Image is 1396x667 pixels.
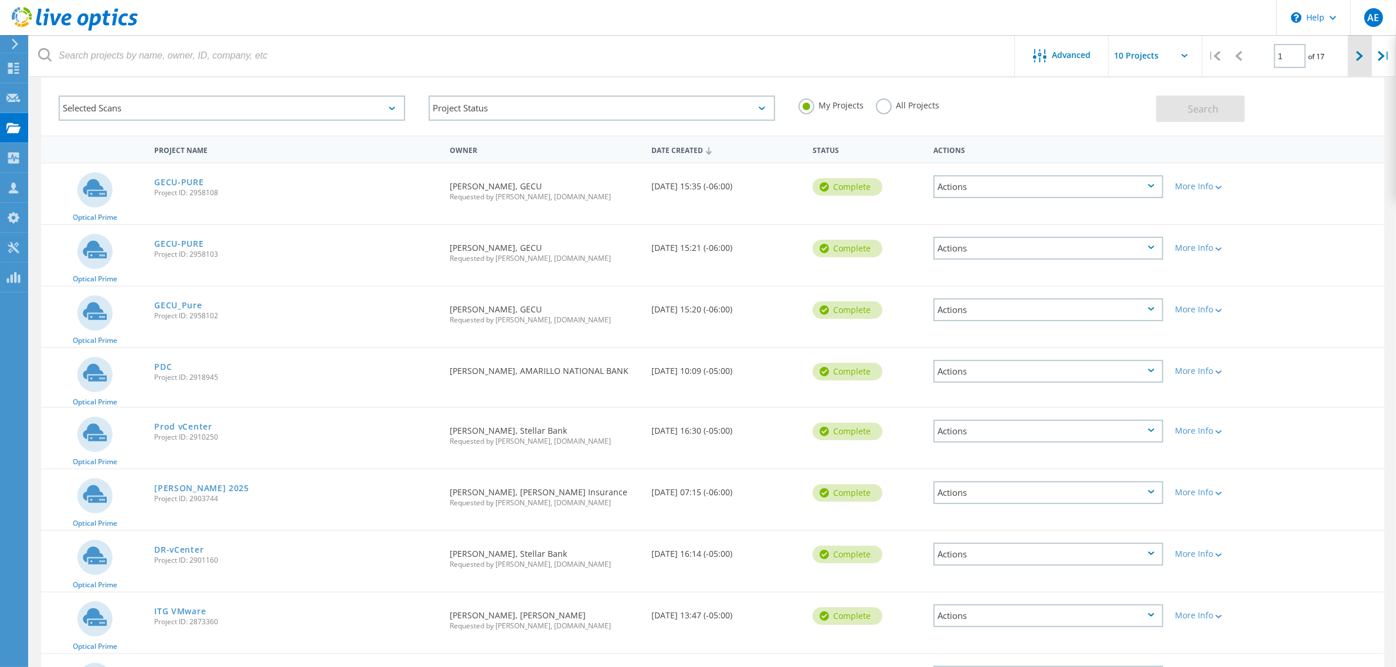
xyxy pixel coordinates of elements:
div: More Info [1175,488,1271,496]
span: Requested by [PERSON_NAME], [DOMAIN_NAME] [450,561,640,568]
a: GECU-PURE [154,178,203,186]
div: Actions [933,175,1163,198]
div: More Info [1175,182,1271,190]
span: Requested by [PERSON_NAME], [DOMAIN_NAME] [450,193,640,200]
a: PDC [154,363,172,371]
a: [PERSON_NAME] 2025 [154,484,249,492]
a: GECU_Pure [154,301,202,309]
div: Complete [813,484,882,502]
div: Actions [933,298,1163,321]
div: Date Created [646,138,807,161]
div: | [1203,35,1227,77]
span: Optical Prime [73,458,117,465]
span: Project ID: 2918945 [154,374,438,381]
span: Requested by [PERSON_NAME], [DOMAIN_NAME] [450,317,640,324]
div: More Info [1175,550,1271,558]
span: AE [1367,13,1379,22]
span: Search [1188,103,1218,115]
span: Project ID: 2958108 [154,189,438,196]
div: Actions [933,604,1163,627]
div: More Info [1175,611,1271,620]
div: [DATE] 16:14 (-05:00) [646,531,807,570]
div: | [1372,35,1396,77]
svg: \n [1291,12,1302,23]
div: [PERSON_NAME], [PERSON_NAME] Insurance [444,469,646,518]
div: [PERSON_NAME], Stellar Bank [444,531,646,580]
div: [PERSON_NAME], AMARILLO NATIONAL BANK [444,348,646,387]
div: Actions [933,237,1163,260]
a: GECU-PURE [154,240,203,248]
div: Complete [813,546,882,563]
div: [DATE] 16:30 (-05:00) [646,408,807,447]
a: Prod vCenter [154,423,212,431]
div: Owner [444,138,646,160]
label: All Projects [876,98,940,110]
div: [DATE] 10:09 (-05:00) [646,348,807,387]
span: Optical Prime [73,581,117,588]
span: Optical Prime [73,520,117,527]
span: Project ID: 2901160 [154,557,438,564]
div: Actions [933,543,1163,566]
div: Project Name [148,138,444,160]
div: Complete [813,178,882,196]
span: Optical Prime [73,214,117,221]
span: Project ID: 2903744 [154,495,438,502]
div: More Info [1175,305,1271,314]
div: [PERSON_NAME], GECU [444,164,646,212]
span: Requested by [PERSON_NAME], [DOMAIN_NAME] [450,255,640,262]
span: Requested by [PERSON_NAME], [DOMAIN_NAME] [450,622,640,629]
div: Actions [928,138,1169,160]
div: Selected Scans [59,96,405,121]
a: ITG VMware [154,607,206,615]
span: of 17 [1309,52,1325,62]
div: [PERSON_NAME], [PERSON_NAME] [444,593,646,641]
div: More Info [1175,427,1271,435]
div: [DATE] 13:47 (-05:00) [646,593,807,631]
span: Requested by [PERSON_NAME], [DOMAIN_NAME] [450,438,640,445]
button: Search [1156,96,1245,122]
div: Actions [933,420,1163,443]
div: Actions [933,481,1163,504]
div: More Info [1175,367,1271,375]
span: Optical Prime [73,275,117,283]
span: Optical Prime [73,643,117,650]
div: Complete [813,363,882,380]
span: Project ID: 2958103 [154,251,438,258]
a: DR-vCenter [154,546,203,554]
div: Project Status [429,96,775,121]
div: [DATE] 15:35 (-06:00) [646,164,807,202]
div: [PERSON_NAME], GECU [444,287,646,335]
div: More Info [1175,244,1271,252]
span: Project ID: 2873360 [154,618,438,625]
div: Actions [933,360,1163,383]
input: Search projects by name, owner, ID, company, etc [29,35,1015,76]
div: [DATE] 07:15 (-06:00) [646,469,807,508]
span: Optical Prime [73,337,117,344]
div: [PERSON_NAME], Stellar Bank [444,408,646,457]
div: [PERSON_NAME], GECU [444,225,646,274]
div: [DATE] 15:21 (-06:00) [646,225,807,264]
div: Status [807,138,928,160]
div: Complete [813,423,882,440]
div: [DATE] 15:20 (-06:00) [646,287,807,325]
span: Advanced [1052,51,1091,59]
a: Live Optics Dashboard [12,25,138,33]
div: Complete [813,301,882,319]
span: Optical Prime [73,399,117,406]
span: Project ID: 2910250 [154,434,438,441]
div: Complete [813,240,882,257]
span: Project ID: 2958102 [154,312,438,319]
div: Complete [813,607,882,625]
span: Requested by [PERSON_NAME], [DOMAIN_NAME] [450,499,640,506]
label: My Projects [799,98,864,110]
